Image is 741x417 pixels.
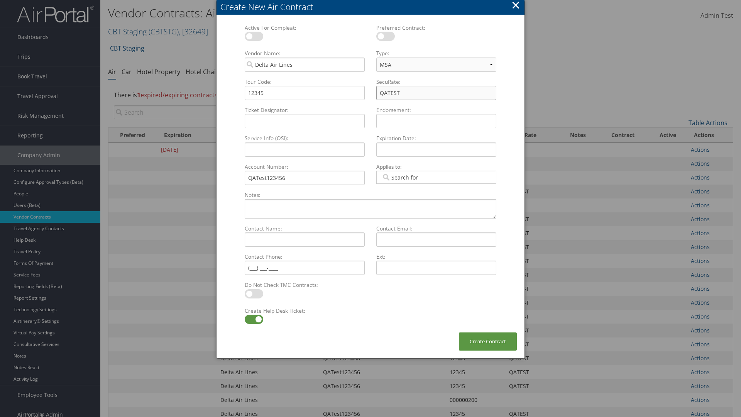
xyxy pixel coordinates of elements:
[245,199,496,219] textarea: Notes:
[242,134,368,142] label: Service Info (OSI):
[242,78,368,86] label: Tour Code:
[376,86,496,100] input: SecuRate:
[245,58,365,72] input: Vendor Name:
[373,134,499,142] label: Expiration Date:
[245,114,365,128] input: Ticket Designator:
[376,142,496,157] input: Expiration Date:
[373,78,499,86] label: SecuRate:
[245,142,365,157] input: Service Info (OSI):
[242,191,499,199] label: Notes:
[381,173,425,181] input: Applies to:
[245,171,365,185] input: Account Number:
[245,86,365,100] input: Tour Code:
[373,225,499,232] label: Contact Email:
[376,58,496,72] select: Type:
[242,106,368,114] label: Ticket Designator:
[242,281,368,289] label: Do Not Check TMC Contracts:
[373,106,499,114] label: Endorsement:
[242,49,368,57] label: Vendor Name:
[242,253,368,261] label: Contact Phone:
[373,253,499,261] label: Ext:
[242,225,368,232] label: Contact Name:
[376,114,496,128] input: Endorsement:
[459,332,517,351] button: Create Contract
[373,49,499,57] label: Type:
[242,307,368,315] label: Create Help Desk Ticket:
[373,163,499,171] label: Applies to:
[245,261,365,275] input: Contact Phone:
[376,261,496,275] input: Ext:
[242,24,368,32] label: Active For Compleat:
[220,1,524,13] div: Create New Air Contract
[242,163,368,171] label: Account Number:
[245,232,365,247] input: Contact Name:
[376,232,496,247] input: Contact Email:
[373,24,499,32] label: Preferred Contract:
